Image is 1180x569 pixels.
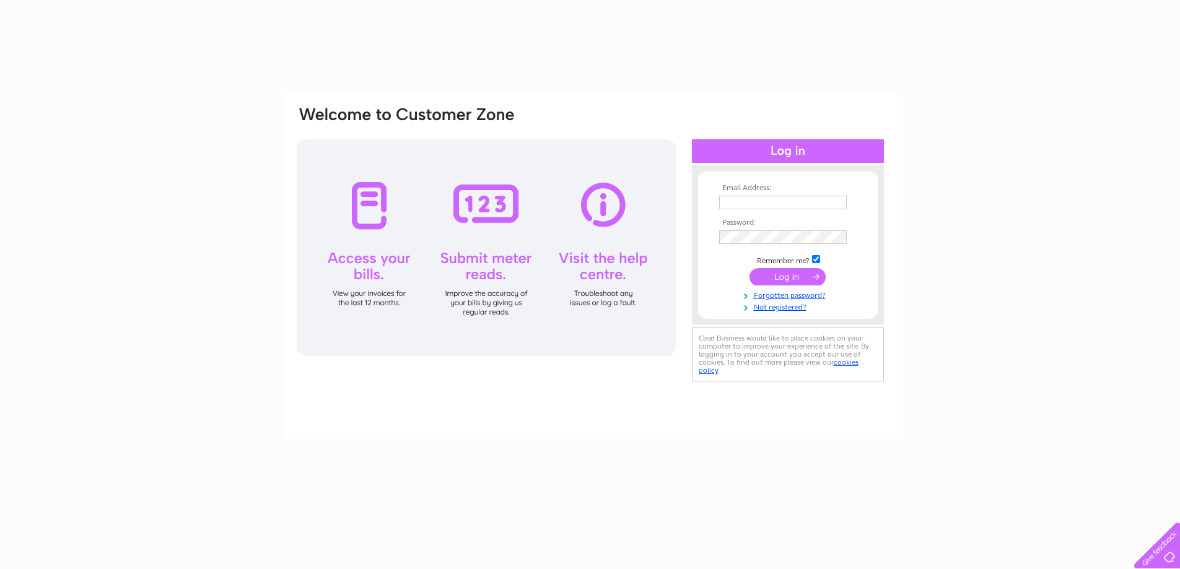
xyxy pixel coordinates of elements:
[750,268,826,285] input: Submit
[719,300,860,312] a: Not registered?
[699,358,859,375] a: cookies policy
[716,219,860,227] th: Password:
[692,328,884,381] div: Clear Business would like to place cookies on your computer to improve your experience of the sit...
[716,253,860,266] td: Remember me?
[719,289,860,300] a: Forgotten password?
[716,184,860,193] th: Email Address:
